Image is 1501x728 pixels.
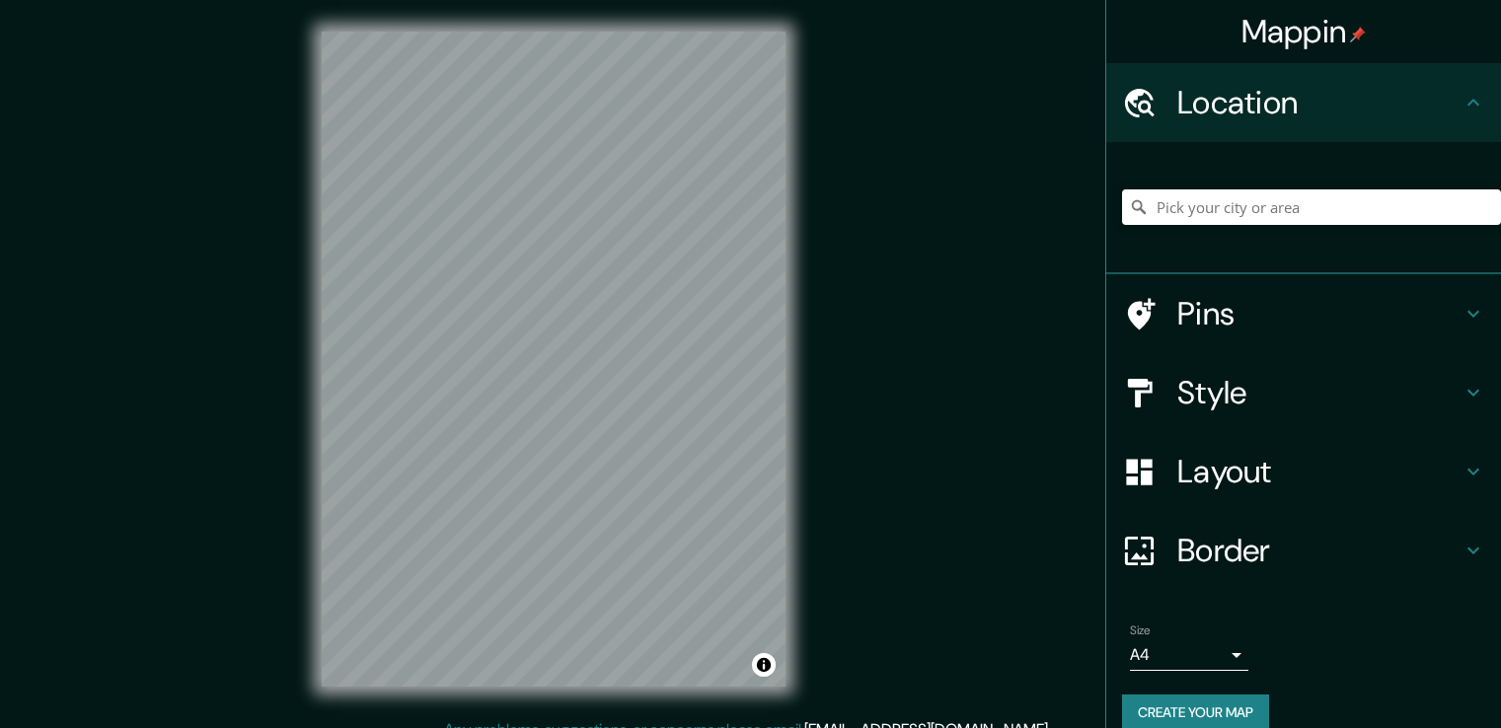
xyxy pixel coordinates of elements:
h4: Border [1177,531,1462,570]
iframe: Help widget launcher [1325,651,1479,706]
img: pin-icon.png [1350,27,1366,42]
canvas: Map [322,32,786,687]
div: Layout [1106,432,1501,511]
label: Size [1130,622,1151,639]
h4: Layout [1177,452,1462,491]
div: Style [1106,353,1501,432]
h4: Pins [1177,294,1462,333]
h4: Location [1177,83,1462,122]
div: Location [1106,63,1501,142]
div: A4 [1130,639,1248,671]
h4: Style [1177,373,1462,412]
div: Border [1106,511,1501,590]
button: Toggle attribution [752,653,776,677]
h4: Mappin [1241,12,1367,51]
div: Pins [1106,274,1501,353]
input: Pick your city or area [1122,189,1501,225]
